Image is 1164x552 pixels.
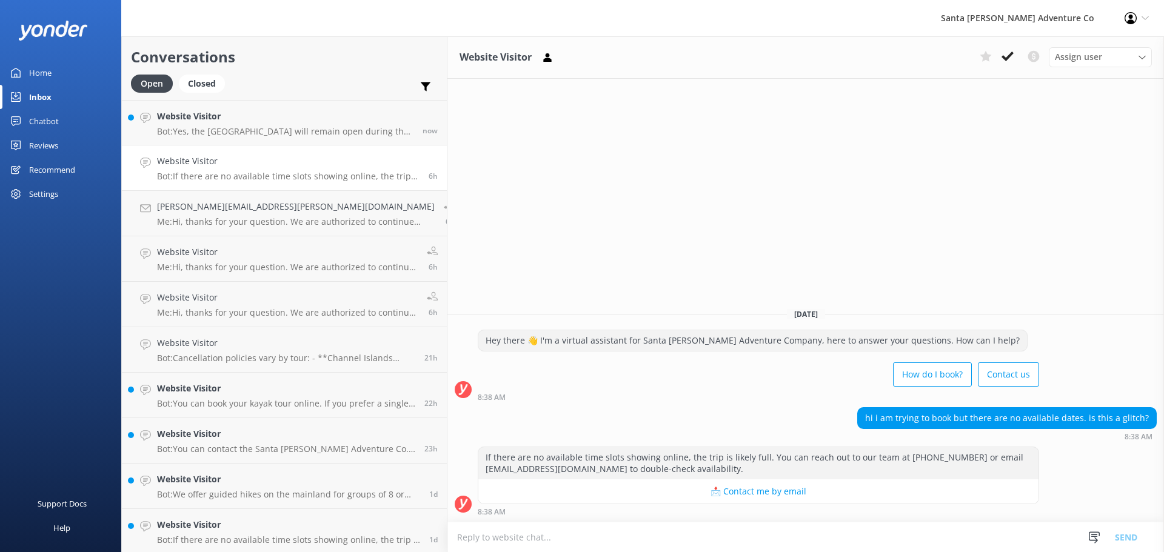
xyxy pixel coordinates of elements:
[157,171,420,182] p: Bot: If there are no available time slots showing online, the trip is likely full. You can reach ...
[179,76,231,90] a: Closed
[122,145,447,191] a: Website VisitorBot:If there are no available time slots showing online, the trip is likely full. ...
[429,534,438,545] span: Sep 30 2025 01:56pm (UTC -07:00) America/Tijuana
[53,516,70,540] div: Help
[157,382,415,395] h4: Website Visitor
[29,109,59,133] div: Chatbot
[424,353,438,363] span: Sep 30 2025 05:31pm (UTC -07:00) America/Tijuana
[131,45,438,68] h2: Conversations
[478,447,1039,479] div: If there are no available time slots showing online, the trip is likely full. You can reach out t...
[122,282,447,327] a: Website VisitorMe:Hi, thanks for your question. We are authorized to continue operations as norma...
[478,507,1039,516] div: Oct 01 2025 08:38am (UTC -07:00) America/Tijuana
[858,408,1156,428] div: hi i am trying to book but there are no available dates. is this a glitch?
[38,491,87,516] div: Support Docs
[122,100,447,145] a: Website VisitorBot:Yes, the [GEOGRAPHIC_DATA] will remain open during the [DATE] government shutd...
[157,518,420,531] h4: Website Visitor
[424,444,438,454] span: Sep 30 2025 04:00pm (UTC -07:00) America/Tijuana
[478,394,506,401] strong: 8:38 AM
[1125,433,1152,441] strong: 8:38 AM
[429,262,438,272] span: Oct 01 2025 08:25am (UTC -07:00) America/Tijuana
[157,291,418,304] h4: Website Visitor
[18,21,88,41] img: yonder-white-logo.png
[29,61,52,85] div: Home
[122,373,447,418] a: Website VisitorBot:You can book your kayak tour online. If you prefer a single kayak, make a note...
[157,245,418,259] h4: Website Visitor
[29,133,58,158] div: Reviews
[424,398,438,408] span: Sep 30 2025 04:38pm (UTC -07:00) America/Tijuana
[157,200,435,213] h4: [PERSON_NAME][EMAIL_ADDRESS][PERSON_NAME][DOMAIN_NAME]
[429,307,438,318] span: Oct 01 2025 08:13am (UTC -07:00) America/Tijuana
[157,262,418,273] p: Me: Hi, thanks for your question. We are authorized to continue operations as normal under the sh...
[429,489,438,499] span: Sep 30 2025 02:25pm (UTC -07:00) America/Tijuana
[122,236,447,282] a: Website VisitorMe:Hi, thanks for your question. We are authorized to continue operations as norma...
[157,155,420,168] h4: Website Visitor
[478,330,1027,351] div: Hey there 👋 I'm a virtual assistant for Santa [PERSON_NAME] Adventure Company, here to answer you...
[478,479,1039,504] button: 📩 Contact me by email
[122,418,447,464] a: Website VisitorBot:You can contact the Santa [PERSON_NAME] Adventure Co. team at [PHONE_NUMBER] o...
[29,85,52,109] div: Inbox
[122,327,447,373] a: Website VisitorBot:Cancellation policies vary by tour: - **Channel Islands tours**: Full refunds ...
[157,307,418,318] p: Me: Hi, thanks for your question. We are authorized to continue operations as normal under the sh...
[157,473,420,486] h4: Website Visitor
[157,336,415,350] h4: Website Visitor
[131,75,173,93] div: Open
[131,76,179,90] a: Open
[157,216,435,227] p: Me: Hi, thanks for your question. We are authorized to continue operations as normal under the sh...
[857,432,1157,441] div: Oct 01 2025 08:38am (UTC -07:00) America/Tijuana
[978,362,1039,387] button: Contact us
[478,508,506,516] strong: 8:38 AM
[157,534,420,545] p: Bot: If there are no available time slots showing online, the trip is likely full. You can reach ...
[157,427,415,441] h4: Website Visitor
[122,464,447,509] a: Website VisitorBot:We offer guided hikes on the mainland for groups of 8 or more guests. On Santa...
[893,362,972,387] button: How do I book?
[157,444,415,454] p: Bot: You can contact the Santa [PERSON_NAME] Adventure Co. team at [PHONE_NUMBER] or by emailing ...
[787,309,825,319] span: [DATE]
[157,126,413,137] p: Bot: Yes, the [GEOGRAPHIC_DATA] will remain open during the [DATE] government shutdown, and ferry...
[29,182,58,206] div: Settings
[122,191,447,236] a: [PERSON_NAME][EMAIL_ADDRESS][PERSON_NAME][DOMAIN_NAME]Me:Hi, thanks for your question. We are aut...
[179,75,225,93] div: Closed
[157,398,415,409] p: Bot: You can book your kayak tour online. If you prefer a single kayak, make a note of it in the ...
[1055,50,1102,64] span: Assign user
[460,50,532,65] h3: Website Visitor
[157,110,413,123] h4: Website Visitor
[157,489,420,500] p: Bot: We offer guided hikes on the mainland for groups of 8 or more guests. On Santa [PERSON_NAME]...
[1049,47,1152,67] div: Assign User
[429,171,438,181] span: Oct 01 2025 08:38am (UTC -07:00) America/Tijuana
[446,216,455,227] span: Oct 01 2025 08:30am (UTC -07:00) America/Tijuana
[478,393,1039,401] div: Oct 01 2025 08:38am (UTC -07:00) America/Tijuana
[423,125,438,136] span: Oct 01 2025 03:07pm (UTC -07:00) America/Tijuana
[29,158,75,182] div: Recommend
[157,353,415,364] p: Bot: Cancellation policies vary by tour: - **Channel Islands tours**: Full refunds if canceled at...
